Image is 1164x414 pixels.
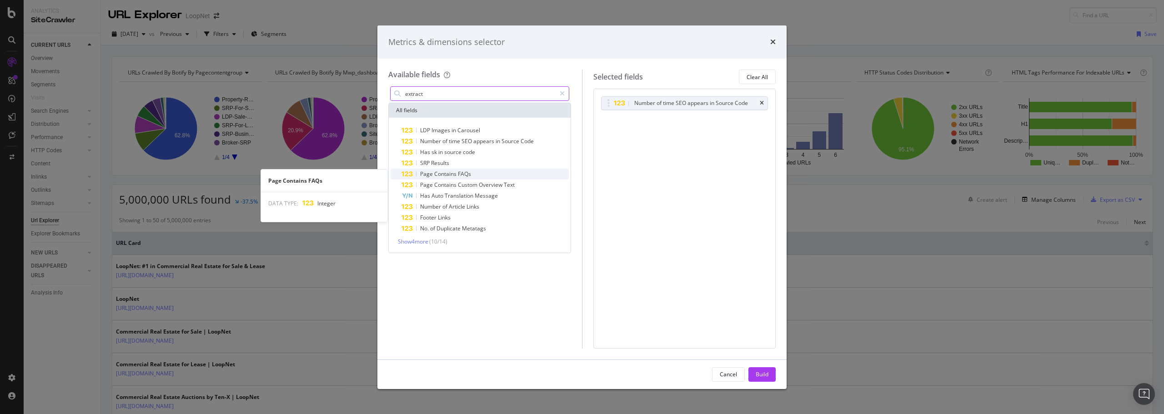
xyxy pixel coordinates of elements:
[452,126,457,134] span: in
[458,181,479,189] span: Custom
[449,137,462,145] span: time
[756,370,768,378] div: Build
[438,214,451,221] span: Links
[502,137,521,145] span: Source
[420,148,431,156] span: Has
[521,137,534,145] span: Code
[389,103,571,118] div: All fields
[760,100,764,106] div: times
[429,238,447,245] span: ( 10 / 14 )
[442,137,449,145] span: of
[438,148,444,156] span: in
[601,96,768,110] div: Number of time SEO appears in Source Codetimes
[398,238,428,245] span: Show 4 more
[444,148,463,156] span: source
[712,367,745,382] button: Cancel
[770,36,776,48] div: times
[1133,383,1155,405] div: Open Intercom Messenger
[747,73,768,81] div: Clear All
[388,70,440,80] div: Available fields
[634,99,748,108] div: Number of time SEO appears in Source Code
[420,181,434,189] span: Page
[436,224,462,232] span: Duplicate
[420,137,442,145] span: Number
[431,126,452,134] span: Images
[449,203,467,210] span: Article
[467,203,479,210] span: Links
[420,224,430,232] span: No.
[462,224,486,232] span: Metatags
[458,170,471,178] span: FAQs
[261,177,387,185] div: Page Contains FAQs
[404,87,556,100] input: Search by field name
[496,137,502,145] span: in
[377,25,787,389] div: modal
[445,192,475,200] span: Translation
[475,192,498,200] span: Message
[739,70,776,84] button: Clear All
[462,137,473,145] span: SEO
[420,214,438,221] span: Footer
[479,181,504,189] span: Overview
[434,170,458,178] span: Contains
[463,148,475,156] span: code
[388,36,505,48] div: Metrics & dimensions selector
[431,159,449,167] span: Results
[434,181,458,189] span: Contains
[593,72,643,82] div: Selected fields
[473,137,496,145] span: appears
[430,224,436,232] span: of
[748,367,776,382] button: Build
[420,203,442,210] span: Number
[420,159,431,167] span: SRP
[420,170,434,178] span: Page
[720,370,737,378] div: Cancel
[442,203,449,210] span: of
[420,192,431,200] span: Has
[457,126,480,134] span: Carousel
[504,181,515,189] span: Text
[431,148,438,156] span: sk
[431,192,445,200] span: Auto
[420,126,431,134] span: LDP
